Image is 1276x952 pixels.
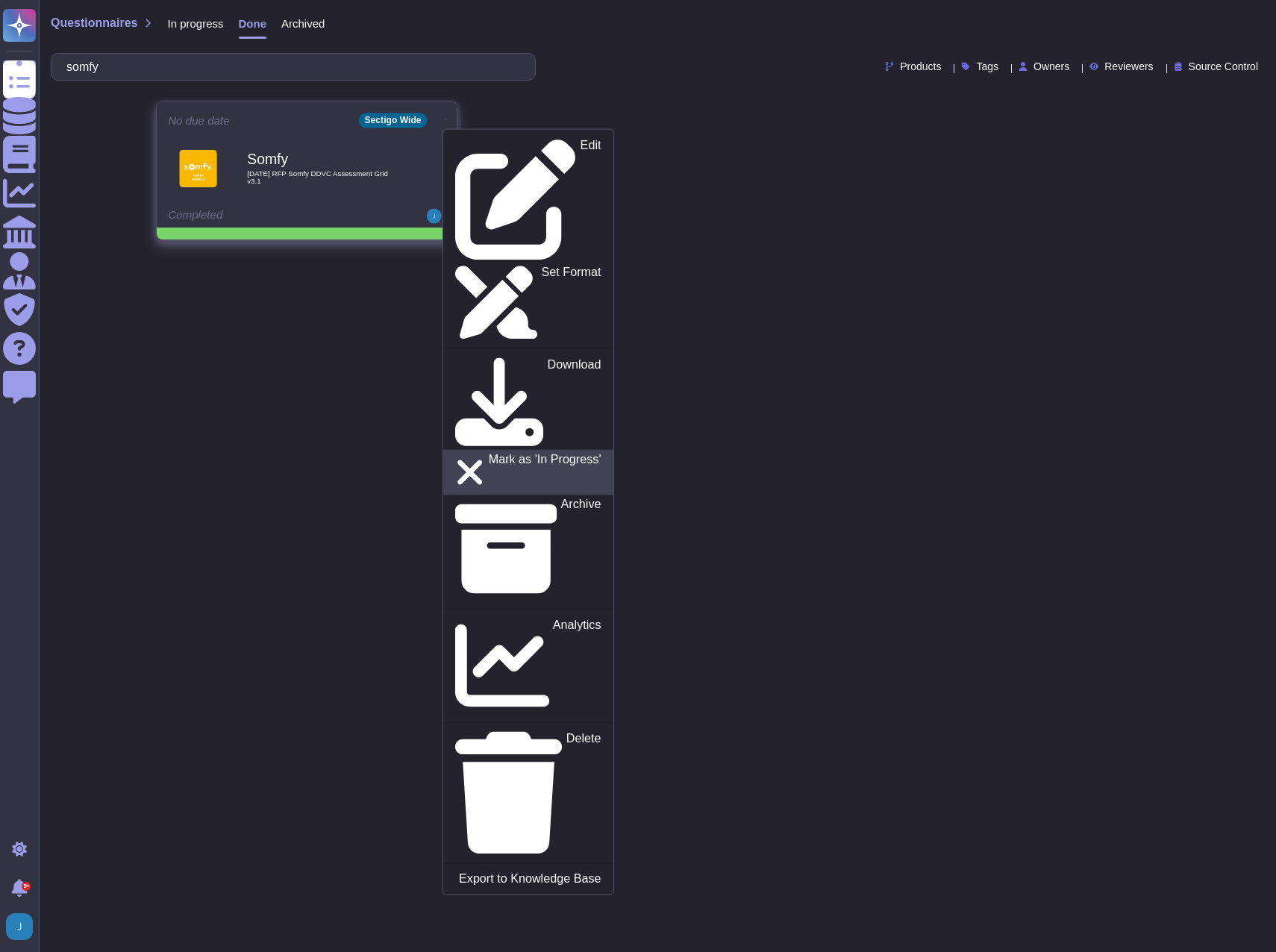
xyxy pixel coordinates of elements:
span: Tags [976,61,998,72]
p: Download [548,359,601,447]
a: Set Format [443,263,613,342]
p: Delete [566,732,601,854]
a: Archive [443,495,613,603]
p: Analytics [553,619,601,713]
span: No due date [168,115,230,126]
p: Archive [561,498,601,600]
img: Logo [179,149,217,187]
a: Mark as 'In Progress' [443,449,613,495]
span: Products [900,61,941,72]
div: Sectigo Wide [358,113,427,128]
a: Delete [443,728,613,857]
span: In progress [167,18,223,29]
a: Export to Knowledge Base [443,870,613,889]
p: Export to Knowledge Base [459,874,601,886]
input: Search by keywords [59,54,520,80]
span: Source Control [1189,61,1258,72]
span: Done [239,18,267,29]
p: Set Format [542,266,601,339]
img: user [6,913,33,940]
span: Owners [1033,61,1069,72]
a: Edit [443,136,613,263]
img: user [427,209,442,224]
span: Archived [281,18,325,29]
span: Reviewers [1104,61,1153,72]
span: [DATE] RFP Somfy DDVC Assessment Grid v3.1 [247,170,398,184]
span: Questionnaires [51,17,137,29]
a: Analytics [443,616,613,715]
button: user [3,910,43,943]
div: 9+ [22,882,31,891]
div: Completed [168,209,353,224]
p: Edit [581,140,601,260]
b: Somfy [247,152,398,166]
p: Mark as 'In Progress' [489,453,601,492]
a: Download [443,355,613,450]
